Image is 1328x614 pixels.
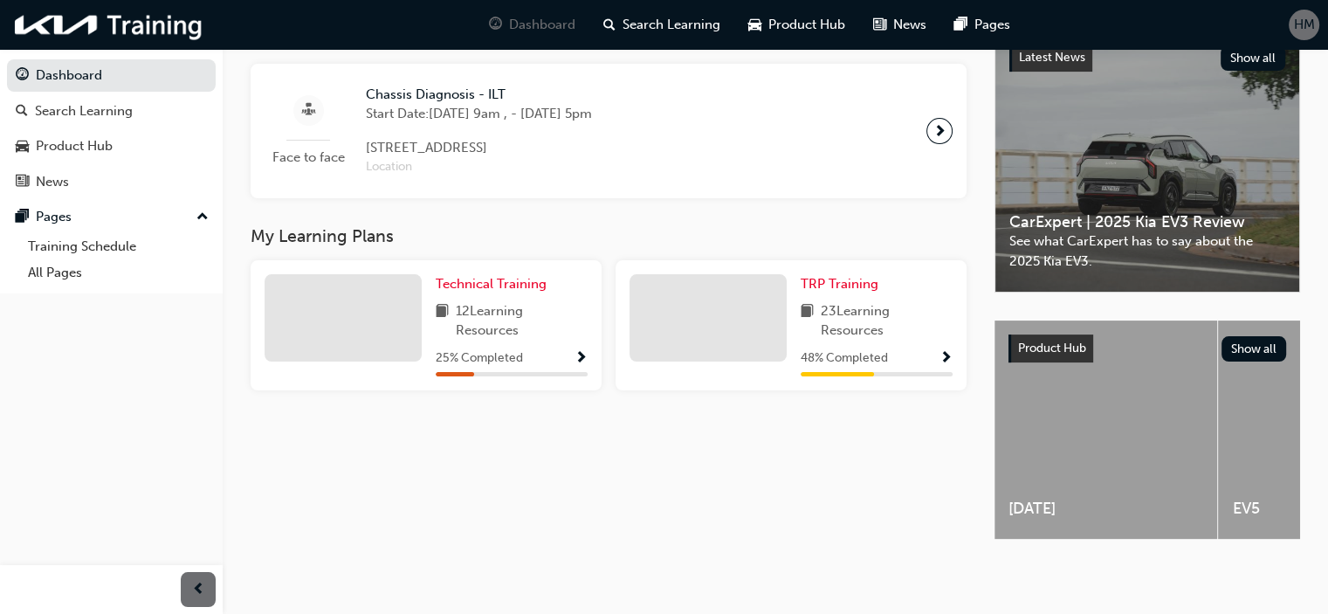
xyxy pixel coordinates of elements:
span: car-icon [748,14,761,36]
span: Product Hub [1018,341,1086,355]
span: Product Hub [768,15,845,35]
span: 25 % Completed [436,348,523,369]
span: search-icon [603,14,616,36]
div: Pages [36,207,72,227]
button: Pages [7,201,216,233]
a: Training Schedule [21,233,216,260]
span: See what CarExpert has to say about the 2025 Kia EV3. [1009,231,1285,271]
a: Product HubShow all [1008,335,1286,362]
a: pages-iconPages [940,7,1024,43]
span: 48 % Completed [801,348,888,369]
div: News [36,172,69,192]
button: DashboardSearch LearningProduct HubNews [7,56,216,201]
h3: My Learning Plans [251,226,967,246]
a: guage-iconDashboard [475,7,589,43]
a: car-iconProduct Hub [734,7,859,43]
span: book-icon [801,301,814,341]
span: 12 Learning Resources [456,301,588,341]
button: Show all [1221,336,1287,362]
span: pages-icon [954,14,967,36]
span: Face to face [265,148,352,168]
a: Face to faceChassis Diagnosis - ILTStart Date:[DATE] 9am , - [DATE] 5pm[STREET_ADDRESS]Location [265,78,953,184]
span: next-icon [933,119,946,143]
span: News [893,15,926,35]
span: guage-icon [16,68,29,84]
button: HM [1289,10,1319,40]
a: Search Learning [7,95,216,128]
span: Chassis Diagnosis - ILT [366,85,592,105]
a: search-iconSearch Learning [589,7,734,43]
span: sessionType_FACE_TO_FACE-icon [302,100,315,121]
span: Dashboard [509,15,575,35]
a: Latest NewsShow allCarExpert | 2025 Kia EV3 ReviewSee what CarExpert has to say about the 2025 Ki... [994,29,1300,293]
span: 23 Learning Resources [821,301,953,341]
div: Product Hub [36,136,113,156]
a: All Pages [21,259,216,286]
span: news-icon [873,14,886,36]
span: news-icon [16,175,29,190]
span: up-icon [196,206,209,229]
span: Show Progress [575,351,588,367]
span: Pages [974,15,1010,35]
a: Product Hub [7,130,216,162]
span: Show Progress [939,351,953,367]
a: Latest NewsShow all [1009,44,1285,72]
span: car-icon [16,139,29,155]
span: prev-icon [192,579,205,601]
button: Show Progress [575,348,588,369]
span: Technical Training [436,276,547,292]
span: TRP Training [801,276,878,292]
span: Start Date: [DATE] 9am , - [DATE] 5pm [366,104,592,124]
span: guage-icon [489,14,502,36]
a: Dashboard [7,59,216,92]
span: CarExpert | 2025 Kia EV3 Review [1009,212,1285,232]
span: Search Learning [623,15,720,35]
span: Latest News [1019,50,1085,65]
a: News [7,166,216,198]
a: TRP Training [801,274,885,294]
button: Show Progress [939,348,953,369]
img: kia-training [9,7,210,43]
span: book-icon [436,301,449,341]
span: pages-icon [16,210,29,225]
span: [DATE] [1008,499,1203,519]
span: Location [366,157,592,177]
span: HM [1294,15,1315,35]
span: search-icon [16,104,28,120]
a: news-iconNews [859,7,940,43]
button: Show all [1221,45,1286,71]
a: Technical Training [436,274,554,294]
span: [STREET_ADDRESS] [366,138,592,158]
a: [DATE] [994,321,1217,539]
div: Search Learning [35,101,133,121]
